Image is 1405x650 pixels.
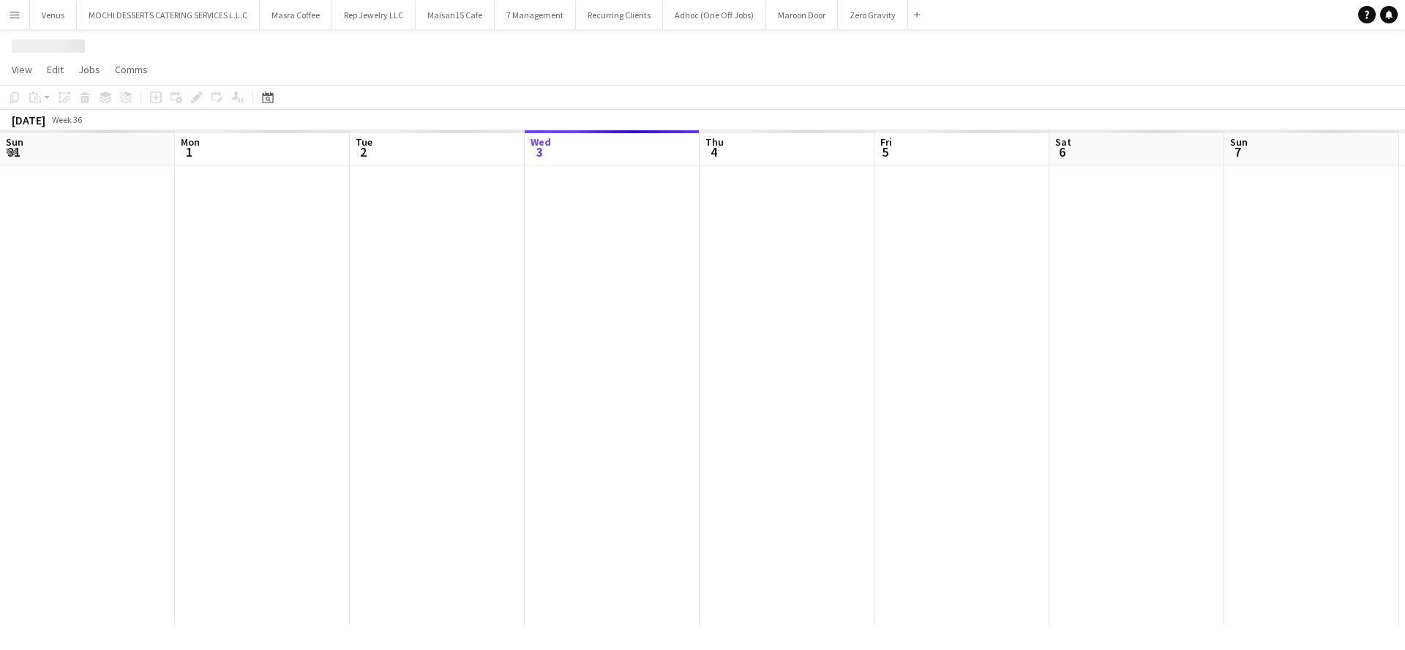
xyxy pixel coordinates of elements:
span: 2 [353,143,372,160]
span: Mon [181,135,200,149]
div: [DATE] [12,113,45,127]
span: Edit [47,63,64,76]
span: 1 [179,143,200,160]
button: Rep Jewelry LLC [332,1,416,29]
span: Week 36 [48,114,85,125]
button: MOCHI DESSERTS CATERING SERVICES L.L.C [77,1,260,29]
button: Zero Gravity [838,1,908,29]
button: Maroon Door [766,1,838,29]
span: 7 [1228,143,1248,160]
span: Wed [531,135,551,149]
button: Venus [30,1,77,29]
span: 6 [1053,143,1071,160]
a: View [6,60,38,79]
span: 5 [878,143,892,160]
span: Thu [705,135,724,149]
span: Fri [880,135,892,149]
span: Comms [115,63,148,76]
button: Recurring Clients [576,1,663,29]
button: Adhoc (One Off Jobs) [663,1,766,29]
a: Comms [109,60,154,79]
a: Edit [41,60,70,79]
span: Sun [6,135,23,149]
span: Jobs [78,63,100,76]
span: 3 [528,143,551,160]
span: Sat [1055,135,1071,149]
span: Tue [356,135,372,149]
span: Sun [1230,135,1248,149]
a: Jobs [72,60,106,79]
span: 31 [4,143,23,160]
button: Masra Coffee [260,1,332,29]
button: Maisan15 Cafe [416,1,495,29]
span: View [12,63,32,76]
button: 7 Management [495,1,576,29]
span: 4 [703,143,724,160]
